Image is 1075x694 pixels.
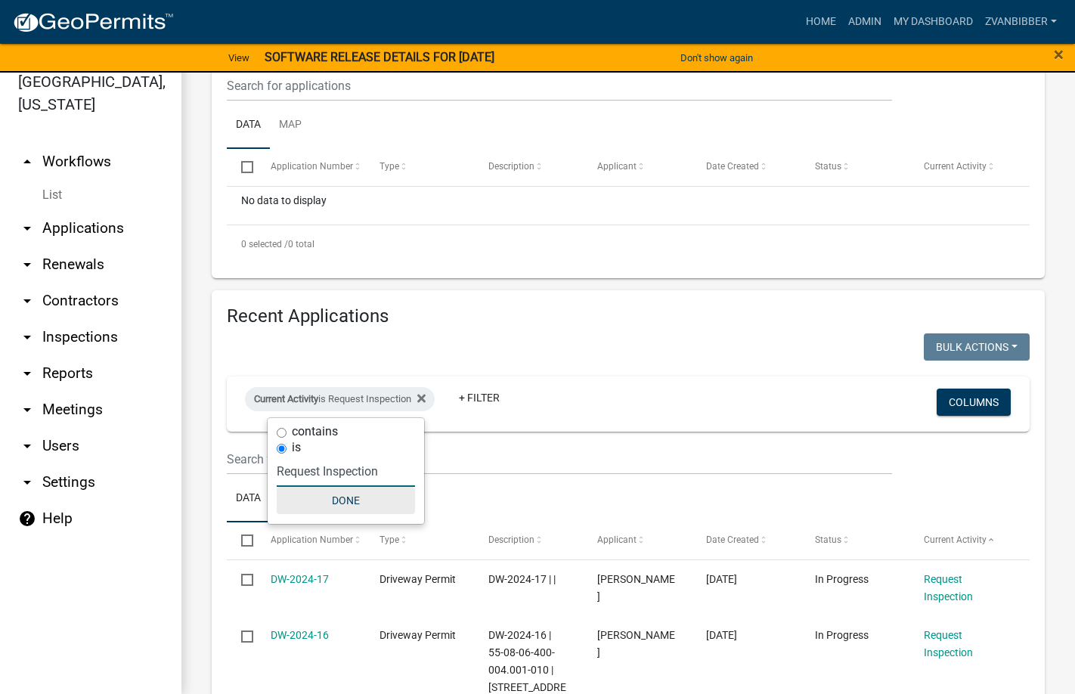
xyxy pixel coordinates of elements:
[801,522,909,559] datatable-header-cell: Status
[271,534,353,545] span: Application Number
[254,393,318,404] span: Current Activity
[380,161,399,172] span: Type
[265,50,494,64] strong: SOFTWARE RELEASE DETAILS FOR [DATE]
[227,522,256,559] datatable-header-cell: Select
[674,45,759,70] button: Don't show again
[706,573,737,585] span: 03/08/2024
[256,522,364,559] datatable-header-cell: Application Number
[227,149,256,185] datatable-header-cell: Select
[18,219,36,237] i: arrow_drop_down
[937,389,1011,416] button: Columns
[1054,44,1064,65] span: ×
[909,522,1018,559] datatable-header-cell: Current Activity
[924,333,1030,361] button: Bulk Actions
[227,101,270,150] a: Data
[924,161,987,172] span: Current Activity
[692,522,801,559] datatable-header-cell: Date Created
[277,487,415,514] button: Done
[227,444,892,475] input: Search for applications
[245,387,435,411] div: is Request Inspection
[18,153,36,171] i: arrow_drop_up
[292,441,301,454] label: is
[842,8,888,36] a: Admin
[380,573,456,585] span: Driveway Permit
[597,161,637,172] span: Applicant
[271,161,353,172] span: Application Number
[924,573,973,603] a: Request Inspection
[18,292,36,310] i: arrow_drop_down
[227,187,1030,225] div: No data to display
[380,534,399,545] span: Type
[909,149,1018,185] datatable-header-cell: Current Activity
[271,629,329,641] a: DW-2024-16
[18,256,36,274] i: arrow_drop_down
[271,573,329,585] a: DW-2024-17
[474,149,583,185] datatable-header-cell: Description
[256,149,364,185] datatable-header-cell: Application Number
[815,629,869,641] span: In Progress
[815,534,841,545] span: Status
[583,149,692,185] datatable-header-cell: Applicant
[270,101,311,150] a: Map
[18,510,36,528] i: help
[488,534,534,545] span: Description
[227,305,1030,327] h4: Recent Applications
[18,473,36,491] i: arrow_drop_down
[447,384,512,411] a: + Filter
[1054,45,1064,64] button: Close
[488,161,534,172] span: Description
[474,522,583,559] datatable-header-cell: Description
[801,149,909,185] datatable-header-cell: Status
[706,629,737,641] span: 02/29/2024
[888,8,979,36] a: My Dashboard
[979,8,1063,36] a: zvanbibber
[924,534,987,545] span: Current Activity
[597,534,637,545] span: Applicant
[364,149,473,185] datatable-header-cell: Type
[18,401,36,419] i: arrow_drop_down
[597,573,675,603] span: Sharon Tirey
[706,161,759,172] span: Date Created
[227,475,270,523] a: Data
[18,328,36,346] i: arrow_drop_down
[706,534,759,545] span: Date Created
[364,522,473,559] datatable-header-cell: Type
[227,225,1030,263] div: 0 total
[692,149,801,185] datatable-header-cell: Date Created
[292,426,338,438] label: contains
[227,70,892,101] input: Search for applications
[815,161,841,172] span: Status
[815,573,869,585] span: In Progress
[18,364,36,383] i: arrow_drop_down
[18,437,36,455] i: arrow_drop_down
[800,8,842,36] a: Home
[597,629,675,658] span: David Hamilton
[924,629,973,658] a: Request Inspection
[583,522,692,559] datatable-header-cell: Applicant
[488,573,556,585] span: DW-2024-17 | |
[380,629,456,641] span: Driveway Permit
[222,45,256,70] a: View
[241,239,288,249] span: 0 selected /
